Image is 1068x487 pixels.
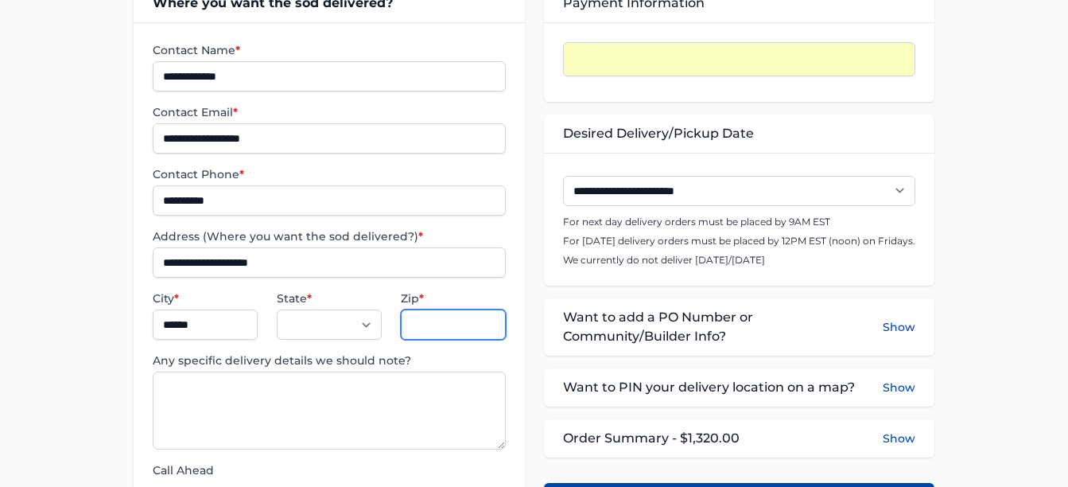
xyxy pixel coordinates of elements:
span: Want to add a PO Number or Community/Builder Info? [563,308,884,346]
button: Show [883,308,915,346]
p: For next day delivery orders must be placed by 9AM EST [563,216,916,228]
label: Contact Email [153,104,506,120]
label: Contact Name [153,42,506,58]
label: Any specific delivery details we should note? [153,353,506,368]
label: Contact Phone [153,166,506,182]
span: Want to PIN your delivery location on a map? [563,378,855,397]
label: City [153,290,258,306]
div: Desired Delivery/Pickup Date [544,115,935,153]
span: Order Summary - $1,320.00 [563,429,740,448]
button: Show [883,378,915,397]
iframe: Secure card payment input frame [570,53,909,66]
p: We currently do not deliver [DATE]/[DATE] [563,254,916,267]
button: Show [883,431,915,446]
label: Call Ahead [153,462,506,478]
p: For [DATE] delivery orders must be placed by 12PM EST (noon) on Fridays. [563,235,916,247]
label: Address (Where you want the sod delivered?) [153,228,506,244]
label: Zip [401,290,506,306]
label: State [277,290,382,306]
